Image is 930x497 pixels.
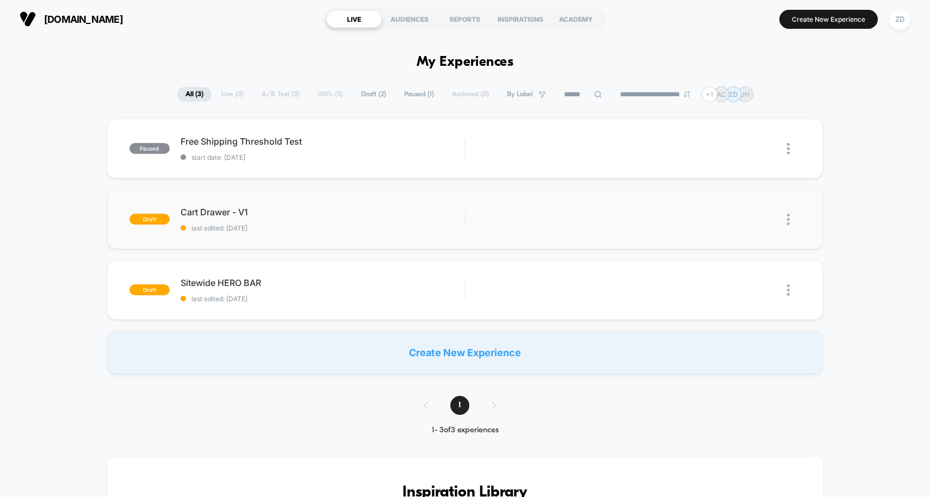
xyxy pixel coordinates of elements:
[548,10,604,28] div: ACADEMY
[326,10,382,28] div: LIVE
[684,91,690,97] img: end
[181,224,465,232] span: last edited: [DATE]
[107,331,823,374] div: Create New Experience
[702,86,717,102] div: + 1
[450,396,469,415] span: 1
[319,247,344,259] div: Current time
[44,14,123,25] span: [DOMAIN_NAME]
[8,229,468,240] input: Seek
[886,8,914,30] button: ZD
[129,214,170,225] span: draft
[224,121,250,147] button: Play, NEW DEMO 2025-VEED.mp4
[717,90,726,98] p: AC
[346,247,375,259] div: Duration
[181,153,465,161] span: start date: [DATE]
[507,90,533,98] span: By Label
[396,87,442,102] span: Paused ( 1 )
[413,426,518,435] div: 1 - 3 of 3 experiences
[889,9,910,30] div: ZD
[20,11,36,27] img: Visually logo
[787,284,790,296] img: close
[5,244,23,262] button: Play, NEW DEMO 2025-VEED.mp4
[353,87,394,102] span: Draft ( 2 )
[787,214,790,225] img: close
[417,54,514,70] h1: My Experiences
[437,10,493,28] div: REPORTS
[129,143,170,154] span: paused
[729,90,738,98] p: ZD
[741,90,749,98] p: JH
[181,277,465,288] span: Sitewide HERO BAR
[181,295,465,303] span: last edited: [DATE]
[16,10,126,28] button: [DOMAIN_NAME]
[396,248,429,258] input: Volume
[787,143,790,154] img: close
[181,207,465,218] span: Cart Drawer - V1
[779,10,878,29] button: Create New Experience
[129,284,170,295] span: draft
[177,87,212,102] span: All ( 3 )
[493,10,548,28] div: INSPIRATIONS
[382,10,437,28] div: AUDIENCES
[181,136,465,147] span: Free Shipping Threshold Test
